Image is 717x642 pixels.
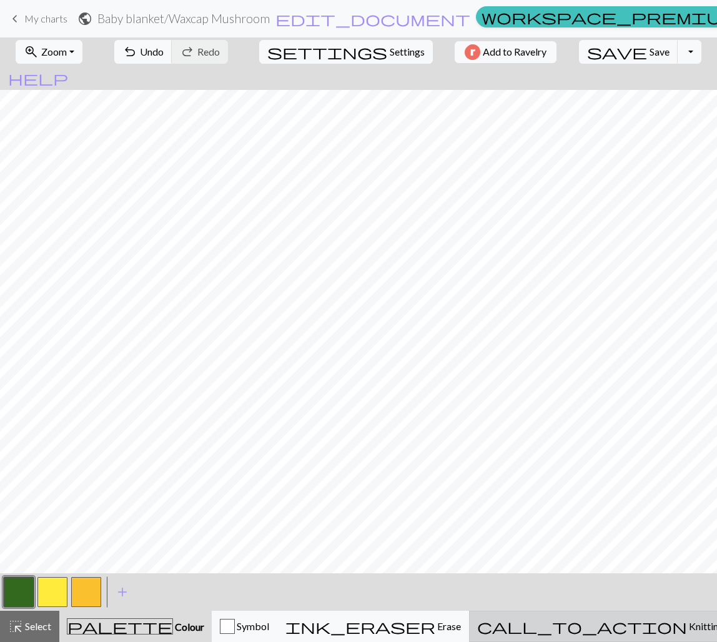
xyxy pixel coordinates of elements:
span: Zoom [41,46,67,57]
span: Settings [390,44,425,59]
button: Save [579,40,678,64]
span: public [77,10,92,27]
span: undo [122,43,137,61]
span: Colour [173,621,204,633]
span: zoom_in [24,43,39,61]
span: ink_eraser [285,618,435,635]
span: Add to Ravelry [483,44,546,60]
span: save [587,43,647,61]
span: Undo [140,46,164,57]
button: Zoom [16,40,82,64]
span: keyboard_arrow_left [7,10,22,27]
h2: Baby blanket / Waxcap Mushroom [97,11,270,26]
span: Symbol [235,620,269,632]
span: palette [67,618,172,635]
button: Undo [114,40,172,64]
span: Save [650,46,670,57]
span: edit_document [275,10,470,27]
span: help [8,69,68,87]
span: Select [23,620,51,632]
i: Settings [267,44,387,59]
button: Add to Ravelry [455,41,556,63]
button: Symbol [212,611,277,642]
button: Colour [59,611,212,642]
a: My charts [7,8,67,29]
span: highlight_alt [8,618,23,635]
button: SettingsSettings [259,40,433,64]
span: add [115,583,130,601]
button: Erase [277,611,469,642]
span: settings [267,43,387,61]
span: My charts [24,12,67,24]
span: Erase [435,620,461,632]
img: Ravelry [465,44,480,60]
span: call_to_action [477,618,687,635]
